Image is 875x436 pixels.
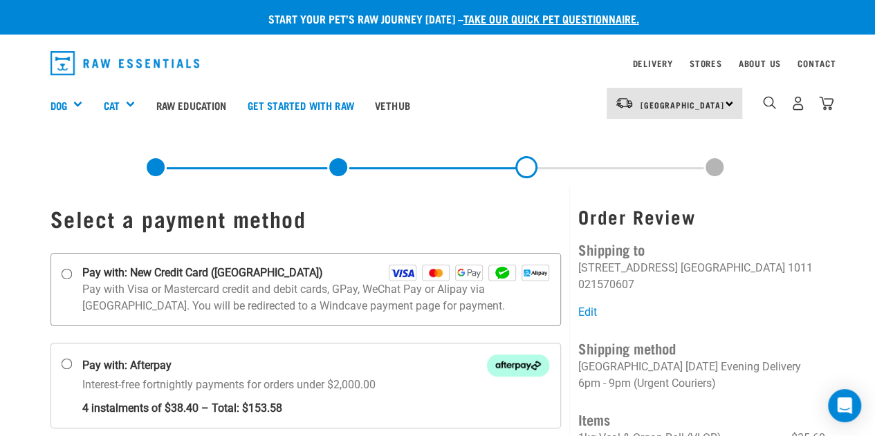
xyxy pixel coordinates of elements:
a: take our quick pet questionnaire. [463,15,639,21]
h4: Shipping to [578,238,825,260]
nav: dropdown navigation [39,46,836,81]
img: Mastercard [422,265,450,281]
img: WeChat [488,265,516,281]
h3: Order Review [578,206,825,227]
input: Pay with: New Credit Card ([GEOGRAPHIC_DATA]) Visa Mastercard GPay WeChat Alipay Pay with Visa or... [61,268,72,279]
img: Visa [389,265,416,281]
a: Delivery [632,61,672,66]
li: [GEOGRAPHIC_DATA] 1011 [681,261,813,274]
img: GPay [455,265,483,281]
p: Interest-free fortnightly payments for orders under $2,000.00 [82,377,550,417]
a: Get started with Raw [237,77,365,133]
span: [GEOGRAPHIC_DATA] [641,102,724,107]
img: van-moving.png [615,97,634,109]
h4: Items [578,408,825,430]
img: Raw Essentials Logo [50,51,200,75]
img: home-icon@2x.png [819,96,833,111]
input: Pay with: Afterpay Afterpay Interest-free fortnightly payments for orders under $2,000.00 4 insta... [61,358,72,369]
h4: Shipping method [578,337,825,359]
a: Stores [690,61,722,66]
img: user.png [791,96,805,111]
a: Cat [103,97,119,113]
img: Alipay [522,265,549,281]
a: Edit [578,305,597,319]
a: Raw Education [145,77,237,133]
a: Dog [50,97,67,113]
div: Open Intercom Messenger [828,389,861,422]
a: Vethub [365,77,421,133]
a: Contact [798,61,836,66]
img: home-icon-1@2x.png [763,96,776,109]
li: [STREET_ADDRESS] [578,261,678,274]
h1: Select a payment method [50,206,562,231]
img: Afterpay [487,354,549,376]
strong: 4 instalments of $38.40 – Total: $153.58 [82,393,550,417]
strong: Pay with: Afterpay [82,357,172,374]
p: Pay with Visa or Mastercard credit and debit cards, GPay, WeChat Pay or Alipay via [GEOGRAPHIC_DA... [82,281,550,314]
li: 021570607 [578,278,634,291]
strong: Pay with: New Credit Card ([GEOGRAPHIC_DATA]) [82,265,323,281]
p: [GEOGRAPHIC_DATA] [DATE] Evening Delivery 6pm - 9pm (Urgent Couriers) [578,359,825,392]
a: About Us [738,61,780,66]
